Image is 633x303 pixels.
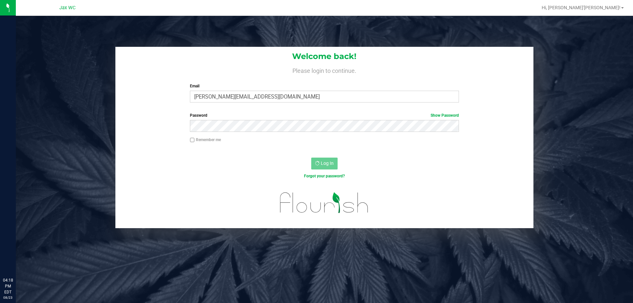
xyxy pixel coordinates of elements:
[272,186,377,220] img: flourish_logo.svg
[542,5,620,10] span: Hi, [PERSON_NAME]'[PERSON_NAME]!
[304,174,345,178] a: Forgot your password?
[431,113,459,118] a: Show Password
[3,277,13,295] p: 04:18 PM EDT
[190,138,195,142] input: Remember me
[3,295,13,300] p: 08/23
[311,158,338,169] button: Log In
[59,5,75,11] span: Jax WC
[190,113,207,118] span: Password
[115,66,533,74] h4: Please login to continue.
[115,52,533,61] h1: Welcome back!
[321,161,334,166] span: Log In
[190,137,221,143] label: Remember me
[190,83,459,89] label: Email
